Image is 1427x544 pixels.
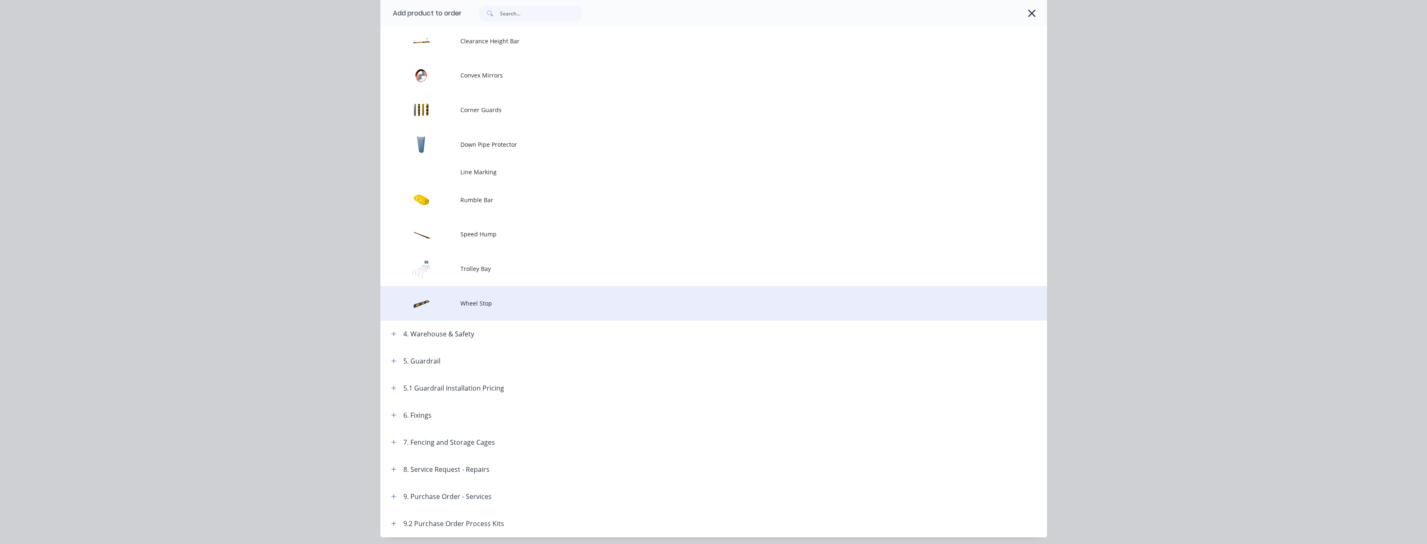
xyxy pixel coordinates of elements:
div: 6. Fixings [403,410,432,420]
input: Search... [500,5,582,22]
span: Rumble Bar [460,196,930,204]
div: 9.2 Purchase Order Process Kits [403,519,504,529]
span: Speed Hump [460,230,930,238]
span: Corner Guards [460,105,930,114]
div: 7. Fencing and Storage Cages [403,437,495,447]
div: 5.1 Guardrail Installation Pricing [403,383,504,393]
div: 5. Guardrail [403,356,440,366]
span: Clearance Height Bar [460,37,930,45]
span: Wheel Stop [460,299,930,308]
span: Down Pipe Protector [460,140,930,149]
div: 4. Warehouse & Safety [403,329,474,339]
span: Line Marking [460,168,930,176]
div: 9. Purchase Order - Services [403,491,492,501]
div: 8. Service Request - Repairs [403,464,490,474]
span: Trolley Bay [460,264,930,273]
span: Convex Mirrors [460,71,930,80]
